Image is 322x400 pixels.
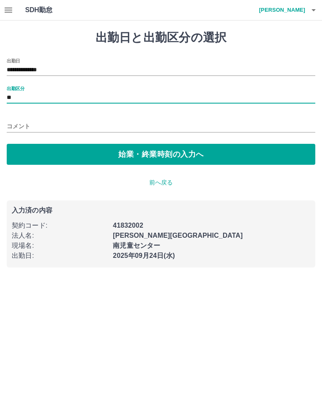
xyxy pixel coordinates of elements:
[7,85,24,91] label: 出勤区分
[12,251,108,261] p: 出勤日 :
[113,232,243,239] b: [PERSON_NAME][GEOGRAPHIC_DATA]
[12,231,108,241] p: 法人名 :
[113,242,160,249] b: 南児童センター
[12,241,108,251] p: 現場名 :
[7,57,20,64] label: 出勤日
[113,252,175,259] b: 2025年09月24日(水)
[12,221,108,231] p: 契約コード :
[7,178,315,187] p: 前へ戻る
[12,207,310,214] p: 入力済の内容
[113,222,143,229] b: 41832002
[7,31,315,45] h1: 出勤日と出勤区分の選択
[7,144,315,165] button: 始業・終業時刻の入力へ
